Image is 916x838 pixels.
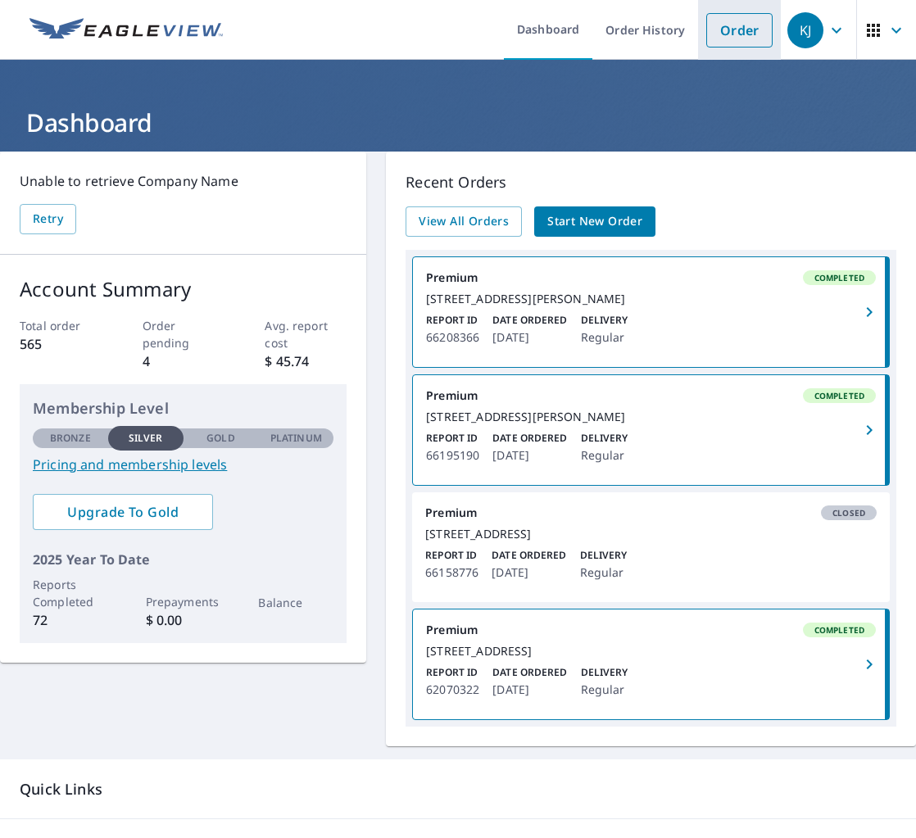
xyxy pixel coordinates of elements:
[805,272,874,283] span: Completed
[270,431,322,446] p: Platinum
[426,680,479,700] p: 62070322
[492,446,567,465] p: [DATE]
[265,351,347,371] p: $ 45.74
[426,431,479,446] p: Report ID
[426,410,876,424] div: [STREET_ADDRESS][PERSON_NAME]
[547,211,642,232] span: Start New Order
[581,328,628,347] p: Regular
[426,292,876,306] div: [STREET_ADDRESS][PERSON_NAME]
[426,644,876,659] div: [STREET_ADDRESS]
[492,328,567,347] p: [DATE]
[412,492,890,602] a: PremiumClosed[STREET_ADDRESS]Report ID66158776Date Ordered[DATE]DeliveryRegular
[146,610,221,630] p: $ 0.00
[425,563,478,582] p: 66158776
[406,171,896,193] p: Recent Orders
[581,665,628,680] p: Delivery
[33,455,333,474] a: Pricing and membership levels
[265,317,347,351] p: Avg. report cost
[33,610,108,630] p: 72
[581,431,628,446] p: Delivery
[492,548,566,563] p: Date Ordered
[33,397,333,419] p: Membership Level
[146,593,221,610] p: Prepayments
[492,665,567,680] p: Date Ordered
[426,313,479,328] p: Report ID
[425,505,877,520] div: Premium
[143,351,224,371] p: 4
[581,680,628,700] p: Regular
[805,390,874,401] span: Completed
[426,388,876,403] div: Premium
[33,494,213,530] a: Upgrade To Gold
[20,779,896,799] p: Quick Links
[492,313,567,328] p: Date Ordered
[406,206,522,237] a: View All Orders
[143,317,224,351] p: Order pending
[426,623,876,637] div: Premium
[33,209,63,229] span: Retry
[20,334,102,354] p: 565
[534,206,655,237] a: Start New Order
[492,680,567,700] p: [DATE]
[33,550,333,569] p: 2025 Year To Date
[426,665,479,680] p: Report ID
[29,18,223,43] img: EV Logo
[492,431,567,446] p: Date Ordered
[419,211,509,232] span: View All Orders
[20,274,347,304] p: Account Summary
[129,431,163,446] p: Silver
[258,594,333,611] p: Balance
[50,431,91,446] p: Bronze
[425,548,478,563] p: Report ID
[581,313,628,328] p: Delivery
[426,270,876,285] div: Premium
[20,317,102,334] p: Total order
[805,624,874,636] span: Completed
[20,171,347,191] p: Unable to retrieve Company Name
[787,12,823,48] div: KJ
[46,503,200,521] span: Upgrade To Gold
[413,375,889,485] a: PremiumCompleted[STREET_ADDRESS][PERSON_NAME]Report ID66195190Date Ordered[DATE]DeliveryRegular
[492,563,566,582] p: [DATE]
[580,563,628,582] p: Regular
[413,609,889,719] a: PremiumCompleted[STREET_ADDRESS]Report ID62070322Date Ordered[DATE]DeliveryRegular
[20,204,76,234] button: Retry
[426,446,479,465] p: 66195190
[823,507,875,519] span: Closed
[580,548,628,563] p: Delivery
[425,527,877,541] div: [STREET_ADDRESS]
[706,13,773,48] a: Order
[20,106,896,139] h1: Dashboard
[581,446,628,465] p: Regular
[413,257,889,367] a: PremiumCompleted[STREET_ADDRESS][PERSON_NAME]Report ID66208366Date Ordered[DATE]DeliveryRegular
[206,431,234,446] p: Gold
[426,328,479,347] p: 66208366
[33,576,108,610] p: Reports Completed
